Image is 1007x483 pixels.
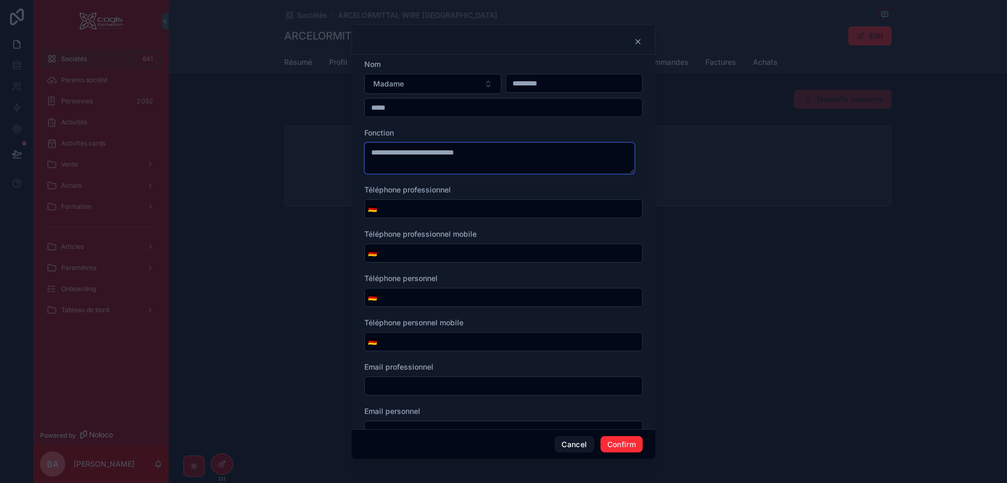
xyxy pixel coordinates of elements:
[365,288,380,307] button: Select Button
[365,244,380,263] button: Select Button
[364,128,394,137] span: Fonction
[365,332,380,351] button: Select Button
[368,336,377,347] span: 🇩🇪
[373,79,404,89] span: Madame
[364,185,451,194] span: Téléphone professionnel
[368,292,377,303] span: 🇩🇪
[364,74,501,94] button: Select Button
[364,60,381,69] span: Nom
[365,199,380,218] button: Select Button
[601,436,643,453] button: Confirm
[364,362,433,371] span: Email professionnel
[364,229,477,238] span: Téléphone professionnel mobile
[364,274,438,283] span: Téléphone personnel
[364,407,420,416] span: Email personnel
[368,204,377,214] span: 🇩🇪
[555,436,594,453] button: Cancel
[368,248,377,258] span: 🇩🇪
[364,318,463,327] span: Téléphone personnel mobile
